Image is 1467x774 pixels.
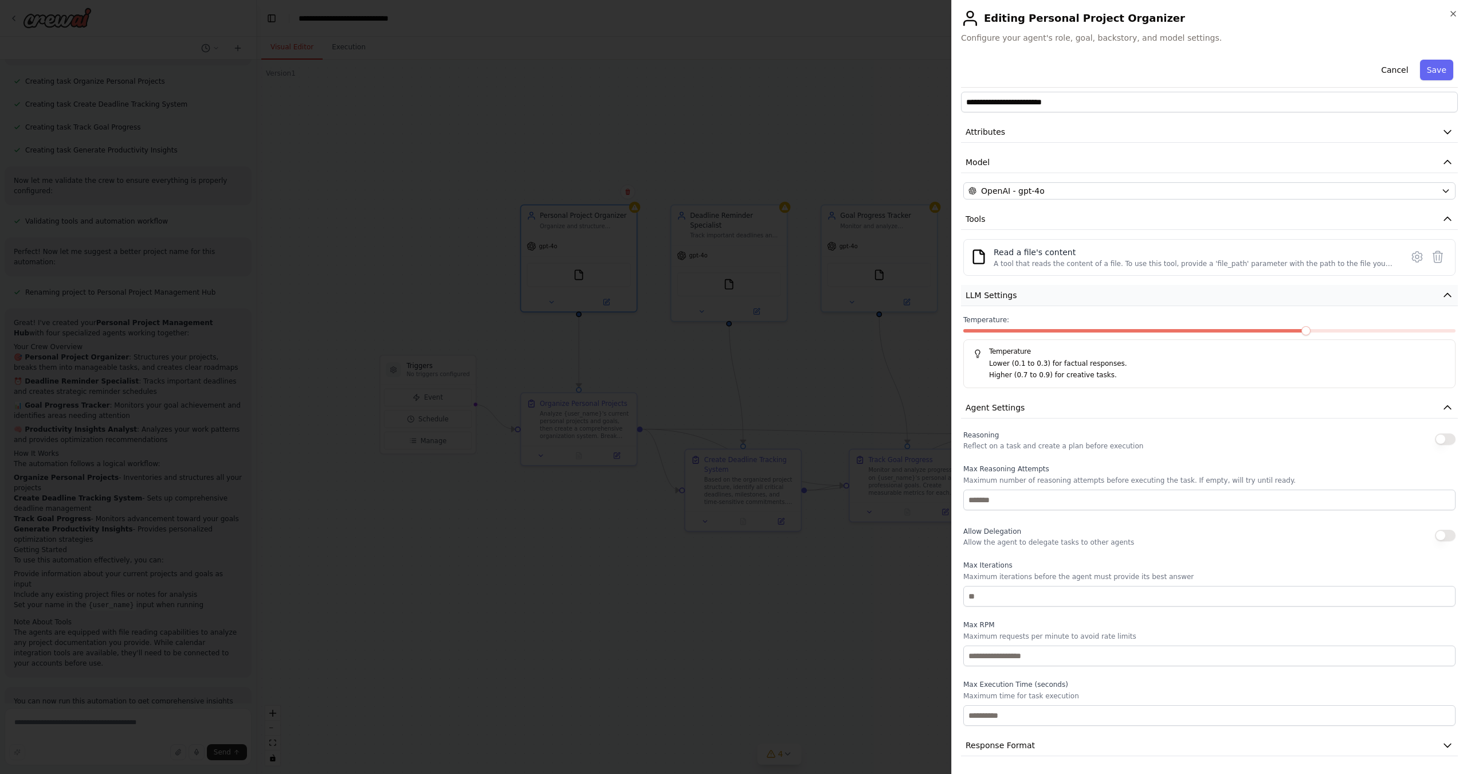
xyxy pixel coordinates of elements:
p: Maximum number of reasoning attempts before executing the task. If empty, will try until ready. [963,476,1456,485]
span: Configure your agent's role, goal, backstory, and model settings. [961,32,1458,44]
span: Response Format [966,740,1035,751]
label: Max RPM [963,620,1456,630]
p: Reflect on a task and create a plan before execution [963,441,1143,451]
p: Maximum time for task execution [963,691,1456,701]
button: LLM Settings [961,285,1458,306]
button: Save [1420,60,1453,80]
button: Cancel [1374,60,1415,80]
label: Max Iterations [963,561,1456,570]
h5: Temperature [973,347,1446,356]
p: Lower (0.1 to 0.3) for factual responses. [989,358,1446,370]
img: FileReadTool [971,249,987,265]
button: Agent Settings [961,397,1458,419]
span: Temperature: [963,315,1009,325]
span: Attributes [966,126,1005,138]
div: Read a file's content [994,247,1395,258]
label: Max Reasoning Attempts [963,464,1456,474]
span: Model [966,157,990,168]
button: Response Format [961,735,1458,756]
button: Configure tool [1407,247,1427,267]
p: Maximum requests per minute to avoid rate limits [963,632,1456,641]
button: Attributes [961,122,1458,143]
span: Tools [966,213,986,225]
span: LLM Settings [966,290,1017,301]
p: Higher (0.7 to 0.9) for creative tasks. [989,370,1446,381]
button: OpenAI - gpt-4o [963,182,1456,200]
span: Agent Settings [966,402,1025,413]
label: Max Execution Time (seconds) [963,680,1456,689]
button: Tools [961,209,1458,230]
button: Delete tool [1427,247,1448,267]
p: Maximum iterations before the agent must provide its best answer [963,572,1456,581]
p: Allow the agent to delegate tasks to other agents [963,538,1134,547]
div: A tool that reads the content of a file. To use this tool, provide a 'file_path' parameter with t... [994,259,1395,268]
span: OpenAI - gpt-4o [981,185,1045,197]
span: Allow Delegation [963,527,1021,535]
h2: Editing Personal Project Organizer [961,9,1458,28]
button: Model [961,152,1458,173]
span: Reasoning [963,431,999,439]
